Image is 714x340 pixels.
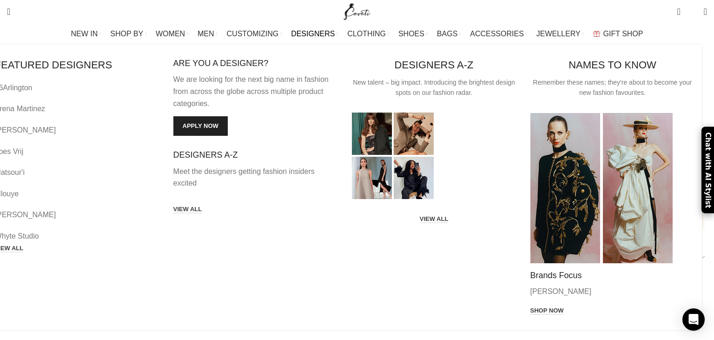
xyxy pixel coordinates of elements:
a: DESIGNERS [291,25,338,43]
span: 0 [678,5,685,12]
span: SHOP BY [110,29,143,38]
span: CLOTHING [347,29,386,38]
img: luxury dresses schiaparelli Designers [530,113,673,263]
h4: Brands Focus [530,270,695,281]
span: WOMEN [156,29,185,38]
a: 0 [672,2,685,21]
a: CUSTOMIZING [227,25,282,43]
a: GIFT SHOP [593,25,643,43]
div: New talent – big impact. Introducing the brightest design spots on our fashion radar. [352,77,516,98]
a: NEW IN [71,25,101,43]
p: [PERSON_NAME] [530,286,695,298]
a: JEWELLERY [536,25,584,43]
a: VIEW ALL [173,206,202,214]
span: NEW IN [71,29,98,38]
span: CUSTOMIZING [227,29,279,38]
a: Search [2,2,15,21]
a: WOMEN [156,25,188,43]
span: SHOES [398,29,424,38]
span: BAGS [437,29,457,38]
a: Shop now [530,307,564,315]
img: Luxury dresses Designers Coveti [352,113,434,199]
h4: ARE YOU A DESIGNER? [173,58,338,69]
a: SHOP BY [110,25,146,43]
div: Open Intercom Messenger [682,308,705,331]
a: CLOTHING [347,25,389,43]
a: VIEW ALL [420,215,449,224]
div: Main navigation [2,25,712,43]
h4: NAMES TO KNOW [569,58,656,73]
div: Remember these names; they're about to become your new fashion favourites. [530,77,695,98]
span: 0 [689,9,696,16]
span: MEN [198,29,214,38]
img: GiftBag [593,31,600,37]
a: BAGS [437,25,461,43]
div: My Wishlist [688,2,697,21]
span: DESIGNERS [291,29,335,38]
span: ACCESSORIES [470,29,524,38]
h4: DESIGNERS A-Z [395,58,474,73]
span: JEWELLERY [536,29,581,38]
p: We are looking for the next big name in fashion from across the globe across multiple product cat... [173,73,338,109]
a: Infobox link [173,150,338,189]
a: Site logo [342,7,373,15]
a: MEN [198,25,217,43]
a: Apply now [173,116,228,136]
a: ACCESSORIES [470,25,527,43]
a: SHOES [398,25,428,43]
span: GIFT SHOP [603,29,643,38]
